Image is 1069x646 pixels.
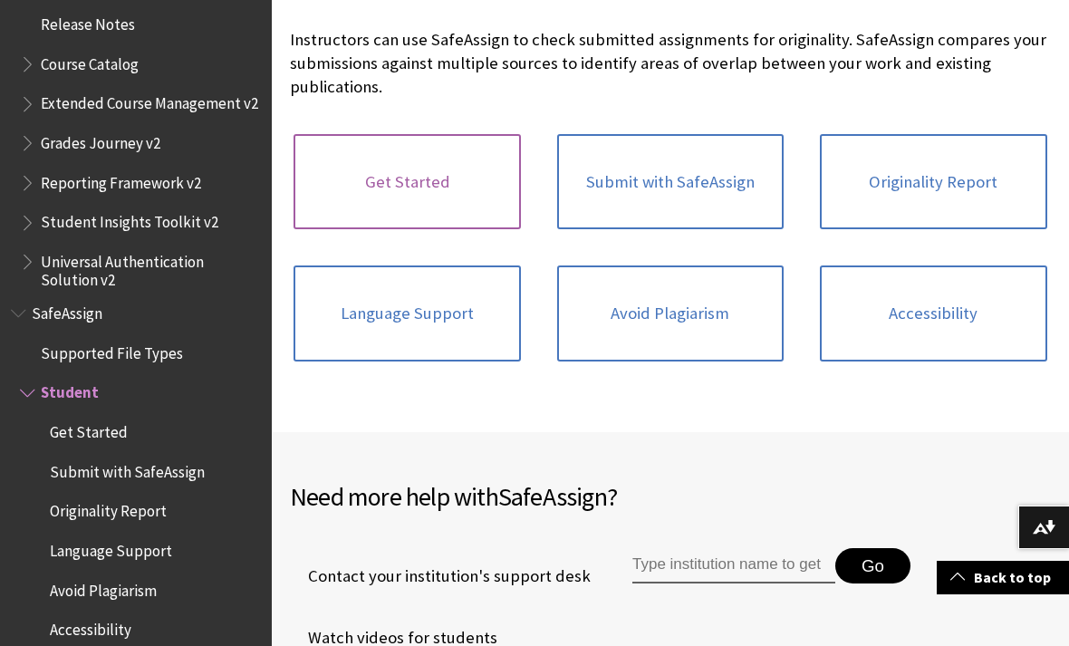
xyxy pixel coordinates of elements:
span: Contact your institution's support desk [290,564,591,588]
span: Avoid Plagiarism [50,575,157,600]
span: Reporting Framework v2 [41,168,201,192]
span: Grades Journey v2 [41,128,160,152]
span: Student [41,378,99,402]
a: Originality Report [820,134,1046,230]
h2: Need more help with ? [290,477,1051,516]
span: SafeAssign [498,480,607,513]
button: Go [835,548,910,584]
span: Accessibility [50,615,131,640]
span: Supported File Types [41,338,183,362]
span: Language Support [50,535,172,560]
span: Universal Authentication Solution v2 [41,246,259,289]
a: Language Support [294,265,520,362]
a: Get Started [294,134,520,230]
a: Avoid Plagiarism [557,265,784,362]
span: Get Started [50,417,128,441]
span: SafeAssign [32,298,102,323]
span: Extended Course Management v2 [41,89,258,113]
span: Release Notes [41,9,135,34]
span: Course Catalog [41,49,139,73]
a: Submit with SafeAssign [557,134,784,230]
span: Student Insights Toolkit v2 [41,207,218,232]
p: Instructors can use SafeAssign to check submitted assignments for originality. SafeAssign compare... [290,28,1051,100]
a: Back to top [937,561,1069,594]
span: Submit with SafeAssign [50,457,205,481]
input: Type institution name to get support [632,548,835,584]
span: Originality Report [50,497,167,521]
a: Accessibility [820,265,1046,362]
